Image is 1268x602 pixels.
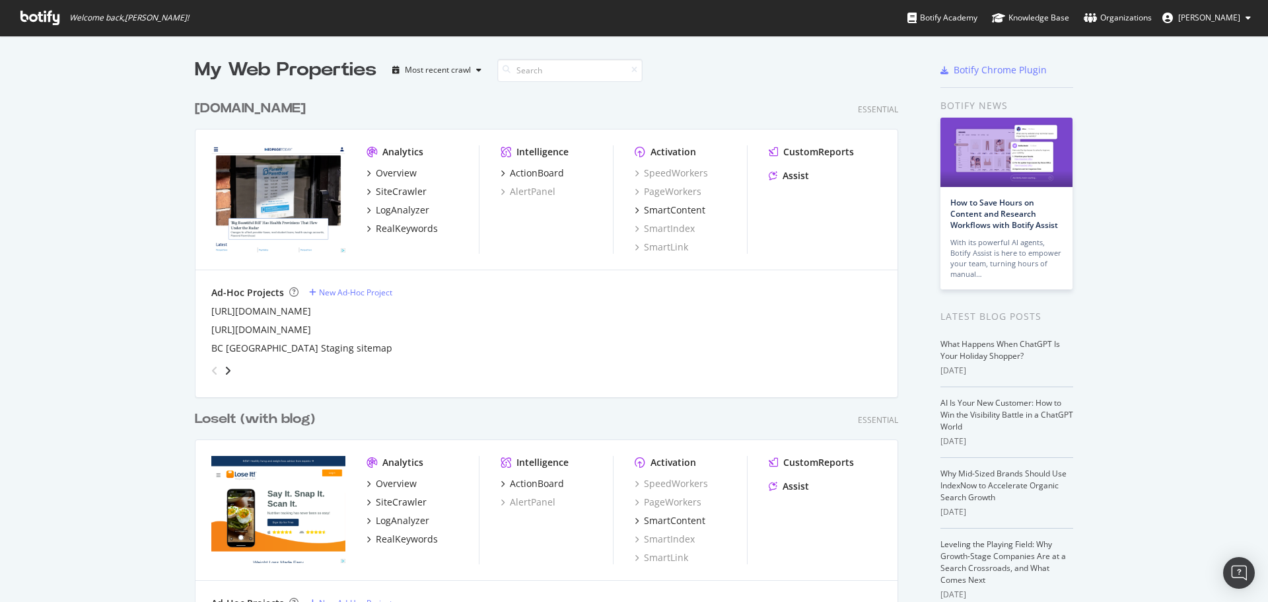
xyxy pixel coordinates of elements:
[940,468,1067,503] a: Why Mid-Sized Brands Should Use IndexNow to Accelerate Organic Search Growth
[367,533,438,546] a: RealKeywords
[635,514,705,527] a: SmartContent
[376,477,417,490] div: Overview
[1178,12,1240,23] span: Bill Elward
[69,13,189,23] span: Welcome back, [PERSON_NAME] !
[940,98,1073,113] div: Botify news
[376,185,427,198] div: SiteCrawler
[309,287,392,298] a: New Ad-Hoc Project
[510,167,564,180] div: ActionBoard
[644,204,705,217] div: SmartContent
[211,323,311,336] a: [URL][DOMAIN_NAME]
[516,145,569,159] div: Intelligence
[501,496,555,509] a: AlertPanel
[783,456,854,469] div: CustomReports
[783,145,854,159] div: CustomReports
[376,533,438,546] div: RealKeywords
[195,410,315,429] div: LoseIt (with blog)
[940,435,1073,447] div: [DATE]
[376,204,429,217] div: LogAnalyzer
[940,365,1073,377] div: [DATE]
[940,589,1073,601] div: [DATE]
[858,104,898,115] div: Essential
[382,145,423,159] div: Analytics
[367,514,429,527] a: LogAnalyzer
[992,11,1069,24] div: Knowledge Base
[405,66,471,74] div: Most recent crawl
[940,506,1073,518] div: [DATE]
[858,414,898,426] div: Essential
[211,286,284,299] div: Ad-Hoc Projects
[769,169,809,182] a: Assist
[907,11,977,24] div: Botify Academy
[635,167,708,180] a: SpeedWorkers
[635,185,701,198] a: PageWorkers
[211,145,345,252] img: medpagetoday.com
[1084,11,1152,24] div: Organizations
[211,305,311,318] div: [URL][DOMAIN_NAME]
[940,397,1073,432] a: AI Is Your New Customer: How to Win the Visibility Battle in a ChatGPT World
[950,197,1058,231] a: How to Save Hours on Content and Research Workflows with Botify Assist
[651,456,696,469] div: Activation
[367,496,427,509] a: SiteCrawler
[635,551,688,564] a: SmartLink
[635,477,708,490] a: SpeedWorkers
[635,204,705,217] a: SmartContent
[940,539,1066,585] a: Leveling the Playing Field: Why Growth-Stage Companies Are at a Search Crossroads, and What Comes...
[195,410,320,429] a: LoseIt (with blog)
[769,145,854,159] a: CustomReports
[940,63,1047,77] a: Botify Chrome Plugin
[387,59,487,81] button: Most recent crawl
[635,496,701,509] a: PageWorkers
[206,360,223,381] div: angle-left
[319,287,392,298] div: New Ad-Hoc Project
[783,169,809,182] div: Assist
[211,342,392,355] a: BC [GEOGRAPHIC_DATA] Staging sitemap
[382,456,423,469] div: Analytics
[497,59,643,82] input: Search
[367,204,429,217] a: LogAnalyzer
[950,237,1063,280] div: With its powerful AI agents, Botify Assist is here to empower your team, turning hours of manual…
[954,63,1047,77] div: Botify Chrome Plugin
[940,338,1060,361] a: What Happens When ChatGPT Is Your Holiday Shopper?
[635,533,695,546] a: SmartIndex
[211,456,345,563] img: hopetocope.com
[635,241,688,254] a: SmartLink
[376,496,427,509] div: SiteCrawler
[1152,7,1261,28] button: [PERSON_NAME]
[940,309,1073,324] div: Latest Blog Posts
[367,477,417,490] a: Overview
[769,456,854,469] a: CustomReports
[367,167,417,180] a: Overview
[195,57,376,83] div: My Web Properties
[651,145,696,159] div: Activation
[195,99,311,118] a: [DOMAIN_NAME]
[367,222,438,235] a: RealKeywords
[195,99,306,118] div: [DOMAIN_NAME]
[501,167,564,180] a: ActionBoard
[510,477,564,490] div: ActionBoard
[516,456,569,469] div: Intelligence
[376,222,438,235] div: RealKeywords
[769,480,809,493] a: Assist
[644,514,705,527] div: SmartContent
[783,480,809,493] div: Assist
[501,477,564,490] a: ActionBoard
[367,185,427,198] a: SiteCrawler
[635,222,695,235] a: SmartIndex
[376,514,429,527] div: LogAnalyzer
[940,118,1073,187] img: How to Save Hours on Content and Research Workflows with Botify Assist
[376,167,417,180] div: Overview
[501,185,555,198] a: AlertPanel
